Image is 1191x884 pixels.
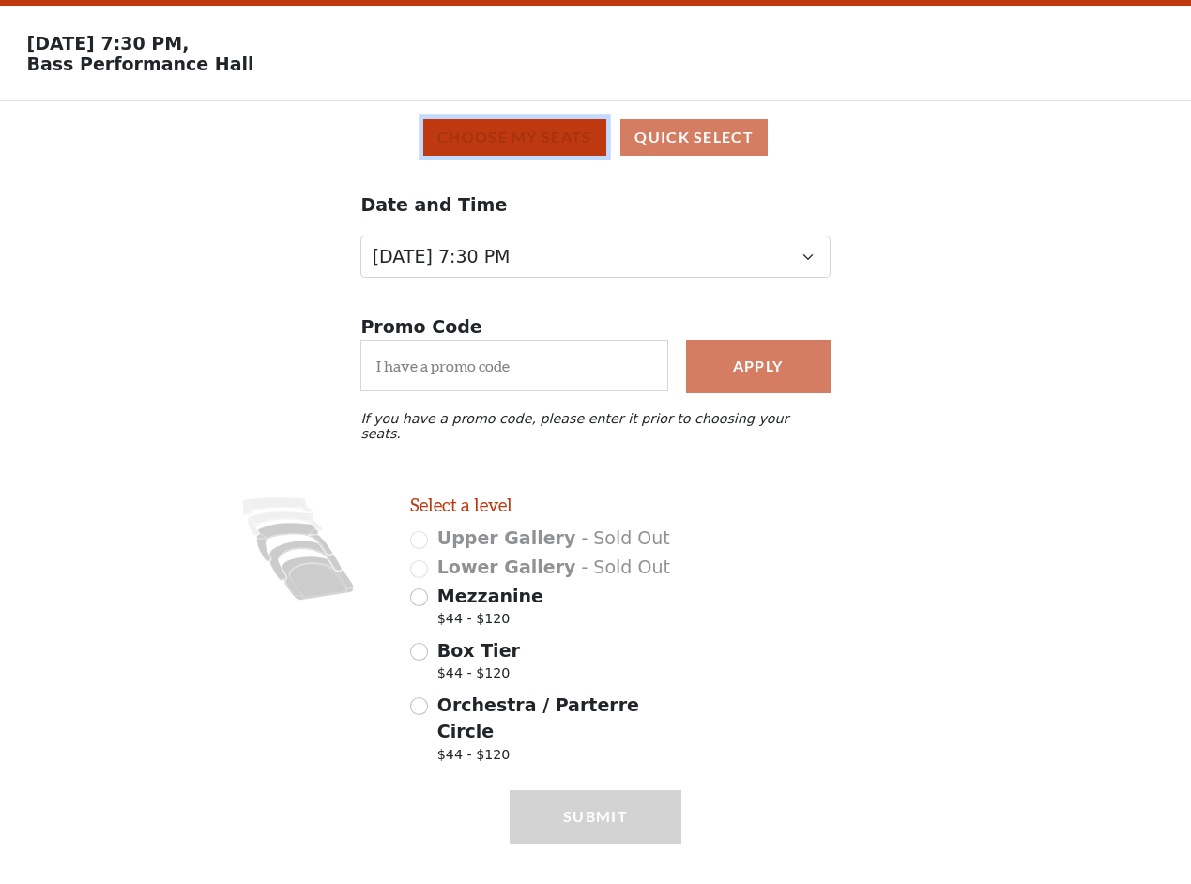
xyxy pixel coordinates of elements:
p: Date and Time [360,191,830,219]
span: Upper Gallery [437,527,576,548]
span: $44 - $120 [437,745,681,770]
span: Box Tier [437,640,520,661]
span: Mezzanine [437,586,543,606]
p: Promo Code [360,313,830,341]
input: I have a promo code [360,340,667,391]
h2: Select a level [410,495,681,516]
span: $44 - $120 [437,609,543,634]
span: - Sold Out [581,556,669,577]
span: Orchestra / Parterre Circle [437,694,639,742]
span: $44 - $120 [437,663,520,689]
p: If you have a promo code, please enter it prior to choosing your seats. [360,411,830,441]
span: - Sold Out [581,527,669,548]
button: Choose My Seats [423,119,606,156]
span: Lower Gallery [437,556,576,577]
